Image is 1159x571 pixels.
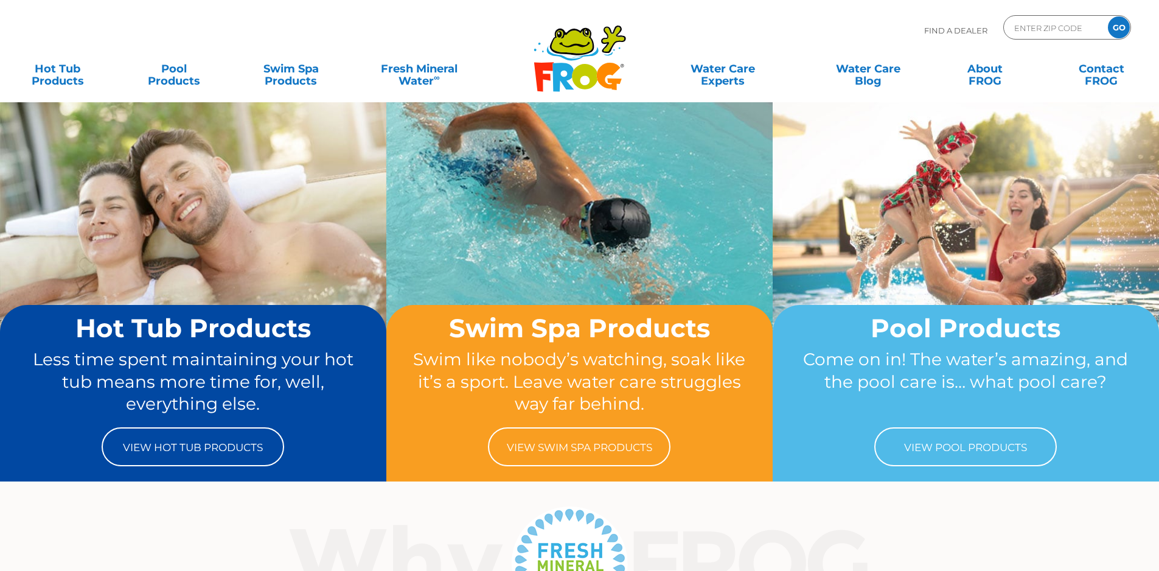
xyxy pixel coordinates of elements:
a: ContactFROG [1056,57,1147,81]
a: Water CareBlog [823,57,913,81]
a: View Swim Spa Products [488,427,670,466]
sup: ∞ [434,72,440,82]
a: View Pool Products [874,427,1057,466]
a: Swim SpaProducts [246,57,336,81]
a: Fresh MineralWater∞ [362,57,476,81]
a: PoolProducts [129,57,220,81]
img: home-banner-swim-spa-short [386,102,773,390]
input: Zip Code Form [1013,19,1095,37]
a: View Hot Tub Products [102,427,284,466]
h2: Hot Tub Products [23,314,363,342]
p: Less time spent maintaining your hot tub means more time for, well, everything else. [23,348,363,415]
a: Water CareExperts [649,57,796,81]
h2: Swim Spa Products [409,314,750,342]
a: Hot TubProducts [12,57,103,81]
img: home-banner-pool-short [773,102,1159,390]
p: Find A Dealer [924,15,987,46]
a: AboutFROG [939,57,1030,81]
p: Come on in! The water’s amazing, and the pool care is… what pool care? [796,348,1136,415]
h2: Pool Products [796,314,1136,342]
input: GO [1108,16,1130,38]
p: Swim like nobody’s watching, soak like it’s a sport. Leave water care struggles way far behind. [409,348,750,415]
